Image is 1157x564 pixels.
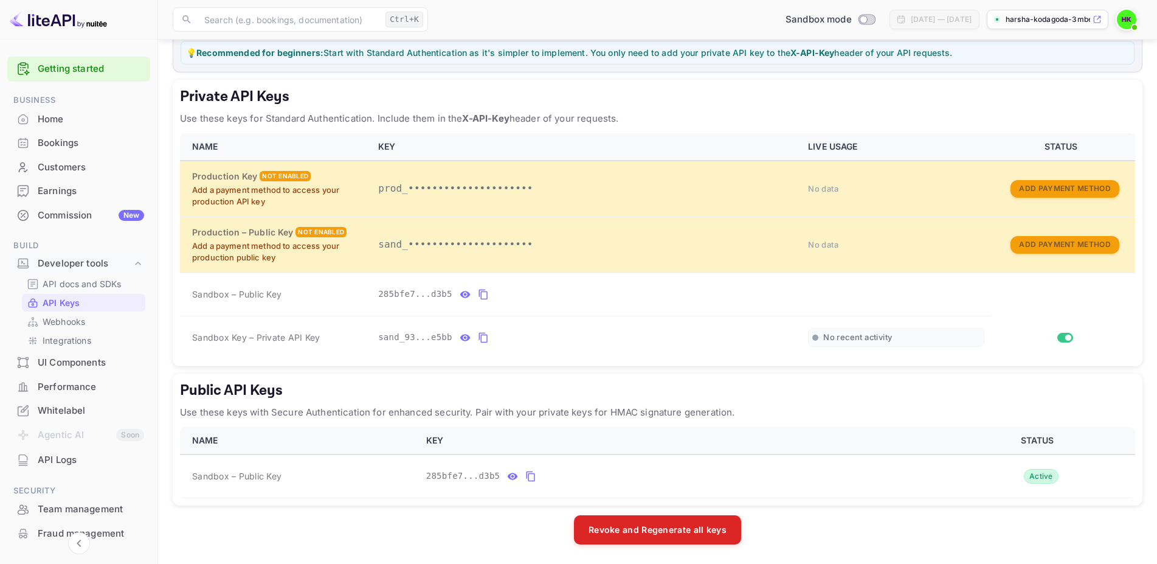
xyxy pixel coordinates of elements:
[419,427,944,454] th: KEY
[192,288,281,301] span: Sandbox – Public Key
[7,448,150,472] div: API Logs
[7,375,150,398] a: Performance
[43,315,85,328] p: Webhooks
[38,356,144,370] div: UI Components
[22,332,145,349] div: Integrations
[27,334,140,347] a: Integrations
[371,133,801,161] th: KEY
[7,156,150,178] a: Customers
[186,46,1129,59] p: 💡 Start with Standard Authentication as it's simpler to implement. You only need to add your priv...
[38,62,144,76] a: Getting started
[1010,236,1119,254] button: Add Payment Method
[911,14,972,25] div: [DATE] — [DATE]
[7,498,150,521] div: Team management
[196,47,323,58] strong: Recommended for beginners:
[43,277,122,290] p: API docs and SDKs
[43,334,91,347] p: Integrations
[180,87,1135,106] h5: Private API Keys
[180,133,371,161] th: NAME
[7,94,150,107] span: Business
[7,399,150,422] a: Whitelabel
[38,113,144,127] div: Home
[7,131,150,154] a: Bookings
[7,131,150,155] div: Bookings
[378,237,793,252] p: sand_•••••••••••••••••••••
[7,108,150,131] div: Home
[43,296,80,309] p: API Keys
[7,204,150,228] div: CommissionNew
[192,184,364,208] p: Add a payment method to access your production API key
[192,240,364,264] p: Add a payment method to access your production public key
[7,239,150,252] span: Build
[7,448,150,471] a: API Logs
[462,113,509,124] strong: X-API-Key
[38,527,144,541] div: Fraud management
[38,503,144,517] div: Team management
[1010,183,1119,193] a: Add Payment Method
[786,13,852,27] span: Sandbox mode
[7,498,150,520] a: Team management
[1117,10,1136,29] img: Harsha Kodagoda
[38,453,144,467] div: API Logs
[119,210,144,221] div: New
[808,240,838,249] span: No data
[378,288,452,301] span: 285bfe7...d3b5
[295,227,347,237] div: Not enabled
[180,111,1135,126] p: Use these keys for Standard Authentication. Include them in the header of your requests.
[68,532,90,554] button: Collapse navigation
[38,257,132,271] div: Developer tools
[192,332,320,343] span: Sandbox Key – Private API Key
[378,181,793,196] p: prod_•••••••••••••••••••••
[7,156,150,179] div: Customers
[7,108,150,130] a: Home
[7,57,150,82] div: Getting started
[1010,180,1119,198] button: Add Payment Method
[385,12,423,27] div: Ctrl+K
[781,13,880,27] div: Switch to Production mode
[1010,238,1119,249] a: Add Payment Method
[180,381,1135,400] h5: Public API Keys
[192,170,257,183] h6: Production Key
[808,184,838,193] span: No data
[197,7,381,32] input: Search (e.g. bookings, documentation)
[823,332,892,343] span: No recent activity
[180,427,1135,498] table: public api keys table
[27,296,140,309] a: API Keys
[7,204,150,226] a: CommissionNew
[944,427,1135,454] th: STATUS
[426,470,500,482] span: 285bfe7...d3b5
[7,522,150,546] div: Fraud management
[7,179,150,203] div: Earnings
[7,484,150,498] span: Security
[38,136,144,150] div: Bookings
[1006,14,1090,25] p: harsha-kodagoda-3mbe3....
[27,315,140,328] a: Webhooks
[38,380,144,394] div: Performance
[22,313,145,330] div: Webhooks
[260,171,311,181] div: Not enabled
[7,351,150,375] div: UI Components
[7,375,150,399] div: Performance
[378,331,452,344] span: sand_93...e5bb
[38,161,144,175] div: Customers
[180,405,1135,420] p: Use these keys with Secure Authentication for enhanced security. Pair with your private keys for ...
[801,133,992,161] th: LIVE USAGE
[574,515,741,545] button: Revoke and Regenerate all keys
[992,133,1135,161] th: STATUS
[38,184,144,198] div: Earnings
[7,522,150,545] a: Fraud management
[38,209,144,223] div: Commission
[1024,469,1059,484] div: Active
[790,47,834,58] strong: X-API-Key
[38,404,144,418] div: Whitelabel
[27,277,140,290] a: API docs and SDKs
[7,399,150,423] div: Whitelabel
[7,351,150,374] a: UI Components
[7,179,150,202] a: Earnings
[192,470,281,482] span: Sandbox – Public Key
[180,133,1135,359] table: private api keys table
[22,275,145,293] div: API docs and SDKs
[10,10,107,29] img: LiteAPI logo
[192,226,293,239] h6: Production – Public Key
[7,253,150,274] div: Developer tools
